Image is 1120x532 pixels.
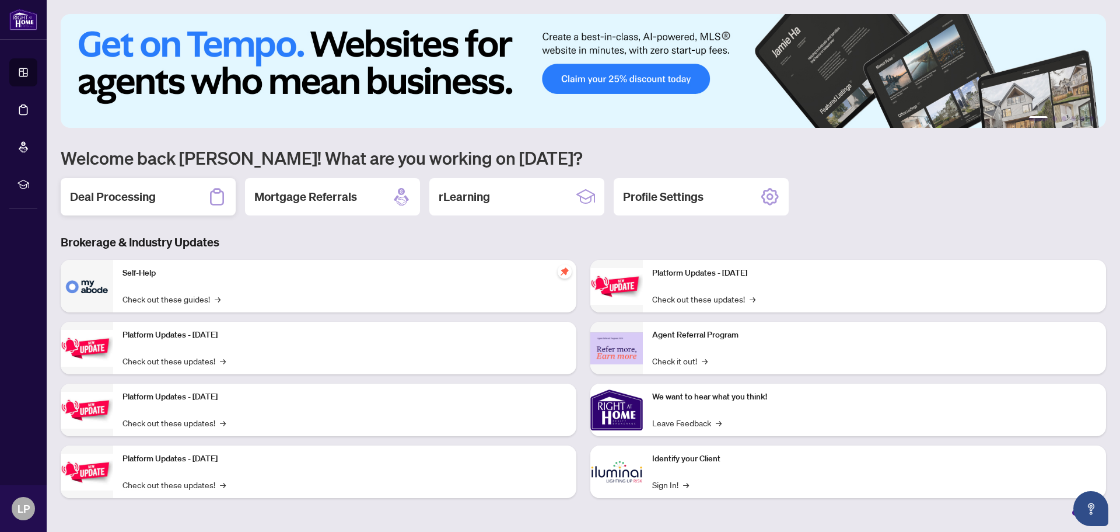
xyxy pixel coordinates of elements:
[652,453,1097,465] p: Identify your Client
[1073,491,1108,526] button: Open asap
[123,416,226,429] a: Check out these updates!→
[123,453,567,465] p: Platform Updates - [DATE]
[590,268,643,305] img: Platform Updates - June 23, 2025
[652,416,722,429] a: Leave Feedback→
[652,391,1097,404] p: We want to hear what you think!
[1062,116,1066,121] button: 3
[123,391,567,404] p: Platform Updates - [DATE]
[254,189,357,205] h2: Mortgage Referrals
[123,267,567,280] p: Self-Help
[123,293,220,305] a: Check out these guides!→
[61,392,113,429] img: Platform Updates - July 21, 2025
[61,260,113,312] img: Self-Help
[623,189,703,205] h2: Profile Settings
[716,416,722,429] span: →
[1071,116,1076,121] button: 4
[61,147,1106,169] h1: Welcome back [PERSON_NAME]! What are you working on [DATE]?
[1052,116,1057,121] button: 2
[220,416,226,429] span: →
[220,478,226,491] span: →
[1029,116,1048,121] button: 1
[652,354,708,367] a: Check it out!→
[215,293,220,305] span: →
[652,293,755,305] a: Check out these updates!→
[590,332,643,364] img: Agent Referral Program
[17,500,30,517] span: LP
[123,478,226,491] a: Check out these updates!→
[220,354,226,367] span: →
[1090,116,1094,121] button: 6
[652,478,689,491] a: Sign In!→
[439,189,490,205] h2: rLearning
[61,14,1106,128] img: Slide 0
[123,329,567,342] p: Platform Updates - [DATE]
[683,478,689,491] span: →
[1080,116,1085,121] button: 5
[652,267,1097,280] p: Platform Updates - [DATE]
[590,446,643,498] img: Identify your Client
[652,329,1097,342] p: Agent Referral Program
[9,9,37,30] img: logo
[61,234,1106,251] h3: Brokerage & Industry Updates
[558,265,572,279] span: pushpin
[61,330,113,367] img: Platform Updates - September 16, 2025
[123,354,226,367] a: Check out these updates!→
[61,454,113,491] img: Platform Updates - July 8, 2025
[70,189,156,205] h2: Deal Processing
[750,293,755,305] span: →
[702,354,708,367] span: →
[590,384,643,436] img: We want to hear what you think!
